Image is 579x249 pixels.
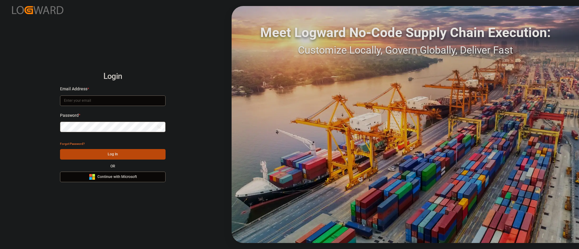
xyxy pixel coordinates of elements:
[60,95,166,106] input: Enter your email
[110,164,115,168] small: OR
[232,42,579,58] div: Customize Locally, Govern Globally, Deliver Fast
[60,149,166,160] button: Log In
[12,6,63,14] img: Logward_new_orange.png
[97,174,137,180] span: Continue with Microsoft
[60,139,85,149] button: Forgot Password?
[60,172,166,182] button: Continue with Microsoft
[60,86,87,92] span: Email Address
[232,23,579,42] div: Meet Logward No-Code Supply Chain Execution:
[60,67,166,86] h2: Login
[60,112,79,119] span: Password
